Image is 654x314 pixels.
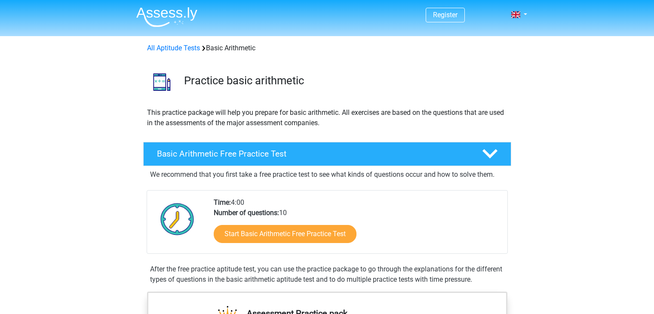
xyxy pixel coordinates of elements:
img: basic arithmetic [144,64,180,100]
a: Basic Arithmetic Free Practice Test [140,142,515,166]
p: We recommend that you first take a free practice test to see what kinds of questions occur and ho... [150,169,504,180]
a: All Aptitude Tests [147,44,200,52]
h4: Basic Arithmetic Free Practice Test [157,149,468,159]
div: After the free practice aptitude test, you can use the practice package to go through the explana... [147,264,508,285]
b: Number of questions: [214,209,279,217]
div: 4:00 10 [207,197,507,253]
h3: Practice basic arithmetic [184,74,504,87]
a: Start Basic Arithmetic Free Practice Test [214,225,356,243]
div: Basic Arithmetic [144,43,511,53]
b: Time: [214,198,231,206]
img: Clock [156,197,199,240]
img: Assessly [136,7,197,27]
p: This practice package will help you prepare for basic arithmetic. All exercises are based on the ... [147,108,507,128]
a: Register [433,11,457,19]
